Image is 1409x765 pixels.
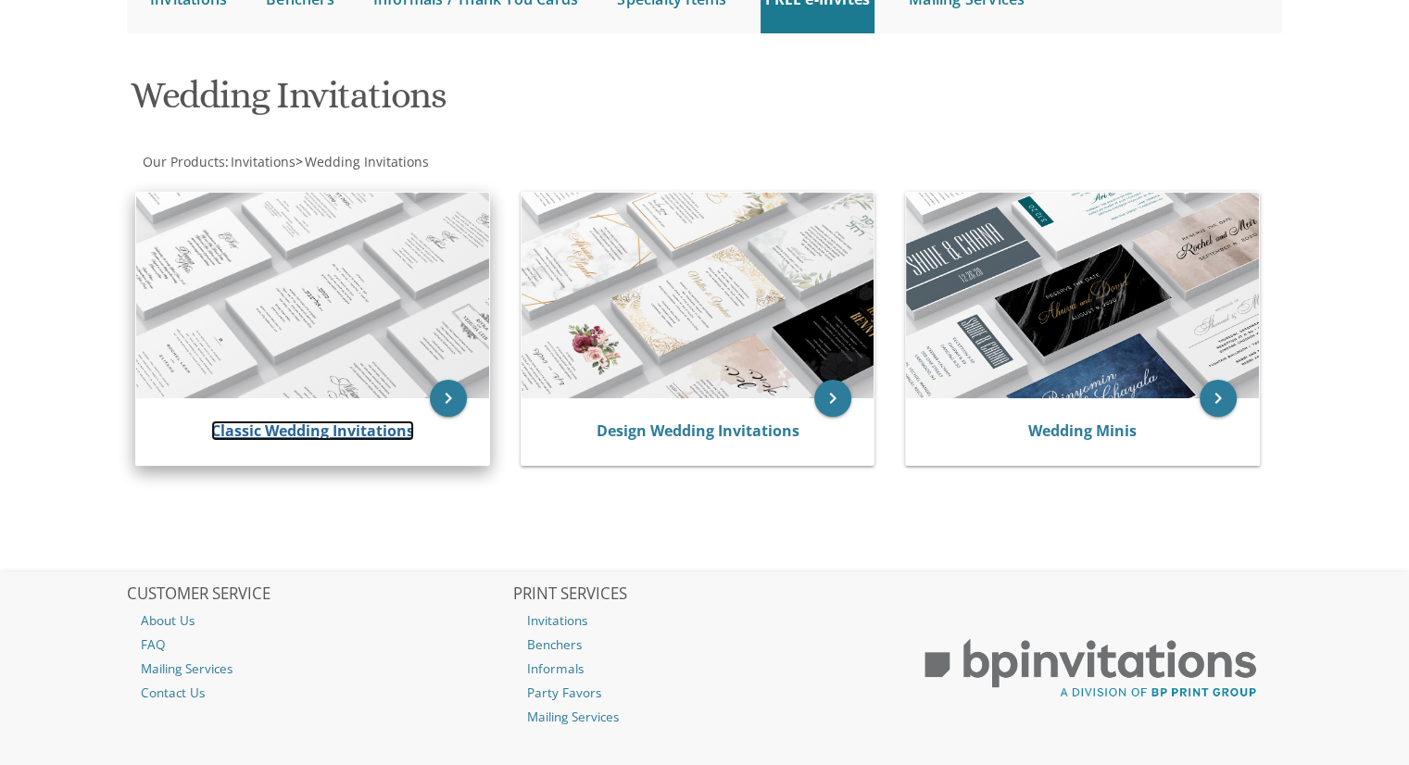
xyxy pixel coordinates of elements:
a: Wedding Minis [1028,420,1137,441]
a: Our Products [141,153,225,170]
span: Wedding Invitations [305,153,429,170]
a: About Us [127,608,510,633]
a: Design Wedding Invitations [596,420,799,441]
span: Invitations [231,153,296,170]
a: Mailing Services [513,705,897,729]
a: Benchers [513,633,897,657]
a: Informals [513,657,897,681]
a: Invitations [513,608,897,633]
img: Classic Wedding Invitations [136,193,489,398]
a: Invitations [229,153,296,170]
span: > [296,153,429,170]
a: Classic Wedding Invitations [211,420,414,441]
h1: Wedding Invitations [131,75,887,130]
div: : [127,153,705,171]
a: Wedding Invitations [303,153,429,170]
a: FAQ [127,633,510,657]
a: Contact Us [127,681,510,705]
a: keyboard_arrow_right [430,380,467,417]
img: BP Print Group [899,622,1282,715]
img: Design Wedding Invitations [522,193,874,398]
h2: PRINT SERVICES [513,585,897,604]
h2: CUSTOMER SERVICE [127,585,510,604]
a: keyboard_arrow_right [1200,380,1237,417]
a: Mailing Services [127,657,510,681]
a: Party Favors [513,681,897,705]
a: keyboard_arrow_right [814,380,851,417]
img: Wedding Minis [906,193,1259,398]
